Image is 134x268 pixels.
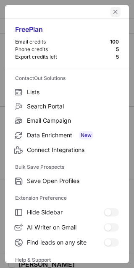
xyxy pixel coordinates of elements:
[15,191,119,205] label: Extension Preference
[27,117,119,124] span: Email Campaign
[79,131,93,139] span: New
[15,72,119,85] label: ContactOut Solutions
[15,253,119,267] label: Help & Support
[5,174,129,188] label: Save Open Profiles
[5,220,129,235] label: AI Writer on Gmail
[15,54,116,60] div: Export credits left
[27,177,119,185] span: Save Open Profiles
[5,85,129,99] label: Lists
[5,205,129,220] label: Hide Sidebar
[5,128,129,143] label: Data Enrichment New
[5,235,129,250] label: Find leads on any site
[15,25,119,39] div: Free Plan
[27,88,119,96] span: Lists
[15,160,119,174] label: Bulk Save Prospects
[5,99,129,113] label: Search Portal
[15,39,110,45] div: Email credits
[27,239,104,246] span: Find leads on any site
[110,39,119,45] div: 100
[116,54,119,60] div: 5
[27,209,104,216] span: Hide Sidebar
[5,113,129,128] label: Email Campaign
[13,8,22,16] button: right-button
[15,46,116,53] div: Phone credits
[27,224,104,231] span: AI Writer on Gmail
[27,103,119,110] span: Search Portal
[27,131,119,139] span: Data Enrichment
[27,146,119,154] span: Connect Integrations
[116,46,119,53] div: 5
[110,7,121,17] button: left-button
[5,143,129,157] label: Connect Integrations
